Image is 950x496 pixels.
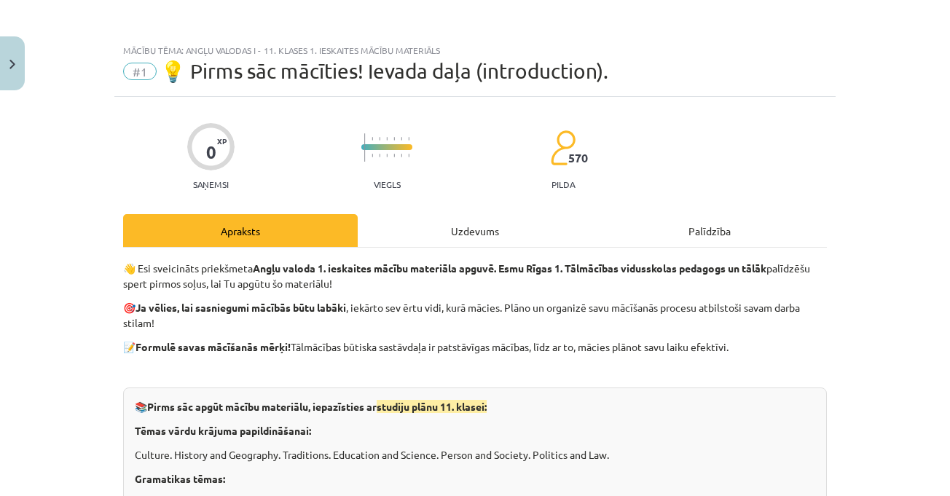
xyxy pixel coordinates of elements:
img: icon-short-line-57e1e144782c952c97e751825c79c345078a6d821885a25fce030b3d8c18986b.svg [408,154,409,157]
p: 👋 Esi sveicināts priekšmeta palīdzēšu spert pirmos soļus, lai Tu apgūtu šo materiālu! [123,261,827,291]
p: 📚 [135,399,815,414]
p: pilda [551,179,575,189]
div: Apraksts [123,214,358,247]
div: 0 [206,142,216,162]
img: icon-long-line-d9ea69661e0d244f92f715978eff75569469978d946b2353a9bb055b3ed8787d.svg [364,133,366,162]
p: 🎯 , iekārto sev ērtu vidi, kurā mācies. Plāno un organizē savu mācīšanās procesu atbilstoši savam... [123,300,827,331]
strong: Tēmas vārdu krājuma papildināšanai: [135,424,311,437]
div: Uzdevums [358,214,592,247]
img: icon-short-line-57e1e144782c952c97e751825c79c345078a6d821885a25fce030b3d8c18986b.svg [372,154,373,157]
strong: Ja vēlies, lai sasniegumi mācībās būtu labāki [136,301,346,314]
img: icon-short-line-57e1e144782c952c97e751825c79c345078a6d821885a25fce030b3d8c18986b.svg [401,137,402,141]
img: icon-short-line-57e1e144782c952c97e751825c79c345078a6d821885a25fce030b3d8c18986b.svg [379,137,380,141]
img: icon-short-line-57e1e144782c952c97e751825c79c345078a6d821885a25fce030b3d8c18986b.svg [401,154,402,157]
span: #1 [123,63,157,80]
img: icon-short-line-57e1e144782c952c97e751825c79c345078a6d821885a25fce030b3d8c18986b.svg [386,154,388,157]
span: XP [217,137,227,145]
img: students-c634bb4e5e11cddfef0936a35e636f08e4e9abd3cc4e673bd6f9a4125e45ecb1.svg [550,130,576,166]
strong: Pirms sāc apgūt mācību materiālu, iepazīsties ar [147,400,487,413]
p: 📝 Tālmācības būtiska sastāvdaļa ir patstāvīgas mācības, līdz ar to, mācies plānot savu laiku efek... [123,339,827,355]
span: 💡 Pirms sāc mācīties! Ievada daļa (introduction). [160,59,608,83]
img: icon-short-line-57e1e144782c952c97e751825c79c345078a6d821885a25fce030b3d8c18986b.svg [408,137,409,141]
img: icon-short-line-57e1e144782c952c97e751825c79c345078a6d821885a25fce030b3d8c18986b.svg [372,137,373,141]
img: icon-short-line-57e1e144782c952c97e751825c79c345078a6d821885a25fce030b3d8c18986b.svg [393,137,395,141]
img: icon-short-line-57e1e144782c952c97e751825c79c345078a6d821885a25fce030b3d8c18986b.svg [386,137,388,141]
span: 570 [568,151,588,165]
img: icon-short-line-57e1e144782c952c97e751825c79c345078a6d821885a25fce030b3d8c18986b.svg [393,154,395,157]
img: icon-short-line-57e1e144782c952c97e751825c79c345078a6d821885a25fce030b3d8c18986b.svg [379,154,380,157]
div: Palīdzība [592,214,827,247]
strong: Gramatikas tēmas: [135,472,225,485]
img: icon-close-lesson-0947bae3869378f0d4975bcd49f059093ad1ed9edebbc8119c70593378902aed.svg [9,60,15,69]
div: Mācību tēma: Angļu valodas i - 11. klases 1. ieskaites mācību materiāls [123,45,827,55]
strong: Angļu valoda 1. ieskaites mācību materiāla apguvē. Esmu Rīgas 1. Tālmācības vidusskolas pedagogs ... [253,261,766,275]
strong: Formulē savas mācīšanās mērķi! [136,340,291,353]
span: studiju plānu 11. klasei: [377,400,487,413]
p: Saņemsi [187,179,235,189]
p: Viegls [374,179,401,189]
p: Culture. History and Geography. Traditions. Education and Science. Person and Society. Politics a... [135,447,815,462]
